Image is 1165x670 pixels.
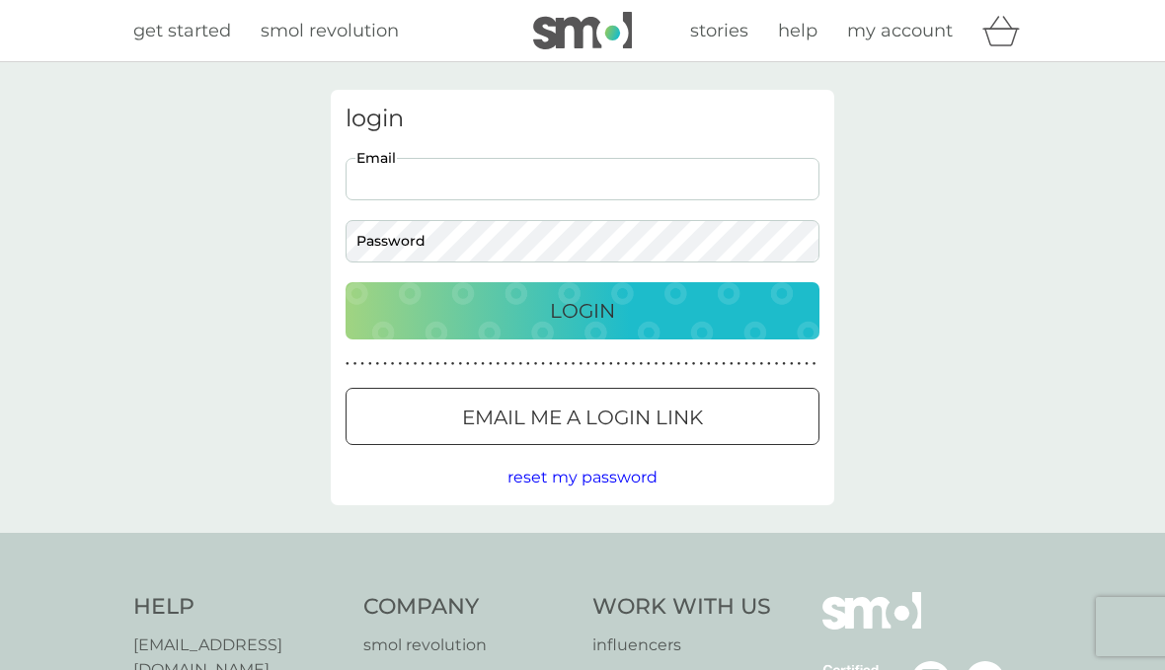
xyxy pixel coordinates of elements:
[744,359,748,369] p: ●
[715,359,719,369] p: ●
[360,359,364,369] p: ●
[462,402,703,433] p: Email me a login link
[436,359,440,369] p: ●
[847,17,953,45] a: my account
[805,359,809,369] p: ●
[443,359,447,369] p: ●
[497,359,501,369] p: ●
[353,359,357,369] p: ●
[261,20,399,41] span: smol revolution
[572,359,576,369] p: ●
[822,592,921,659] img: smol
[346,282,819,339] button: Login
[406,359,410,369] p: ●
[133,20,231,41] span: get started
[550,295,615,327] p: Login
[759,359,763,369] p: ●
[466,359,470,369] p: ●
[775,359,779,369] p: ●
[541,359,545,369] p: ●
[383,359,387,369] p: ●
[617,359,621,369] p: ●
[133,592,344,623] h4: Help
[798,359,802,369] p: ●
[421,359,425,369] p: ●
[557,359,561,369] p: ●
[533,12,632,49] img: smol
[346,105,819,133] h3: login
[507,468,658,486] span: reset my password
[813,359,816,369] p: ●
[722,359,726,369] p: ●
[699,359,703,369] p: ●
[690,17,748,45] a: stories
[534,359,538,369] p: ●
[692,359,696,369] p: ●
[601,359,605,369] p: ●
[398,359,402,369] p: ●
[428,359,432,369] p: ●
[847,20,953,41] span: my account
[376,359,380,369] p: ●
[346,359,349,369] p: ●
[707,359,711,369] p: ●
[451,359,455,369] p: ●
[778,17,817,45] a: help
[511,359,515,369] p: ●
[526,359,530,369] p: ●
[549,359,553,369] p: ●
[489,359,493,369] p: ●
[594,359,598,369] p: ●
[507,465,658,490] button: reset my password
[778,20,817,41] span: help
[982,11,1032,50] div: basket
[391,359,395,369] p: ●
[669,359,673,369] p: ●
[767,359,771,369] p: ●
[592,633,771,658] a: influencers
[624,359,628,369] p: ●
[639,359,643,369] p: ●
[632,359,636,369] p: ●
[592,592,771,623] h4: Work With Us
[655,359,659,369] p: ●
[481,359,485,369] p: ●
[414,359,418,369] p: ●
[677,359,681,369] p: ●
[730,359,734,369] p: ●
[363,633,574,658] a: smol revolution
[790,359,794,369] p: ●
[690,20,748,41] span: stories
[647,359,651,369] p: ●
[782,359,786,369] p: ●
[346,388,819,445] button: Email me a login link
[368,359,372,369] p: ●
[586,359,590,369] p: ●
[661,359,665,369] p: ●
[684,359,688,369] p: ●
[458,359,462,369] p: ●
[504,359,507,369] p: ●
[738,359,741,369] p: ●
[474,359,478,369] p: ●
[261,17,399,45] a: smol revolution
[564,359,568,369] p: ●
[752,359,756,369] p: ●
[518,359,522,369] p: ●
[579,359,582,369] p: ●
[363,592,574,623] h4: Company
[133,17,231,45] a: get started
[609,359,613,369] p: ●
